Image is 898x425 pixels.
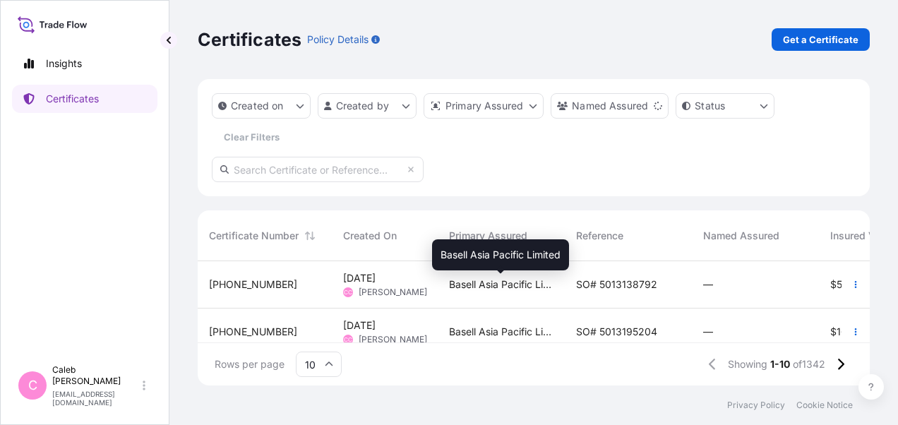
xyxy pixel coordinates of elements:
button: Sort [301,227,318,244]
span: — [703,325,713,339]
input: Search Certificate or Reference... [212,157,424,182]
span: CC [344,285,352,299]
span: — [703,277,713,292]
span: Certificate Number [209,229,299,243]
span: $ [830,327,837,337]
p: Certificates [46,92,99,106]
span: SO# 5013195204 [576,325,657,339]
p: Get a Certificate [783,32,858,47]
button: createdOn Filter options [212,93,311,119]
p: Insights [46,56,82,71]
p: Primary Assured [445,99,523,113]
span: [DATE] [343,318,376,333]
span: Insured Value [830,229,894,243]
span: Showing [728,357,767,371]
span: Primary Assured [449,229,527,243]
button: cargoOwner Filter options [551,93,669,119]
p: Certificates [198,28,301,51]
button: createdBy Filter options [318,93,417,119]
button: distributor Filter options [424,93,544,119]
p: Status [695,99,725,113]
span: Reference [576,229,623,243]
span: Created On [343,229,397,243]
p: Named Assured [572,99,648,113]
a: Insights [12,49,157,78]
span: 1-10 [770,357,790,371]
span: [PERSON_NAME] [359,334,427,345]
span: [DATE] [343,271,376,285]
a: Certificates [12,85,157,113]
span: Rows per page [215,357,285,371]
span: Basell Asia Pacific Limited [449,277,553,292]
span: 58 [837,280,849,289]
span: Named Assured [703,229,779,243]
button: Clear Filters [212,126,291,148]
p: Caleb [PERSON_NAME] [52,364,140,387]
p: Clear Filters [224,130,280,144]
span: [PHONE_NUMBER] [209,277,297,292]
p: [EMAIL_ADDRESS][DOMAIN_NAME] [52,390,140,407]
span: $ [830,280,837,289]
a: Get a Certificate [772,28,870,51]
span: Basell Asia Pacific Limited [441,248,561,262]
span: CC [344,333,352,347]
span: of 1342 [793,357,825,371]
a: Cookie Notice [796,400,853,411]
a: Privacy Policy [727,400,785,411]
p: Created on [231,99,284,113]
span: SO# 5013138792 [576,277,657,292]
span: [PERSON_NAME] [359,287,427,298]
span: Basell Asia Pacific Limited [449,325,553,339]
p: Created by [336,99,390,113]
p: Policy Details [307,32,369,47]
button: certificateStatus Filter options [676,93,774,119]
span: 167 [837,327,853,337]
span: C [28,378,37,393]
span: [PHONE_NUMBER] [209,325,297,339]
